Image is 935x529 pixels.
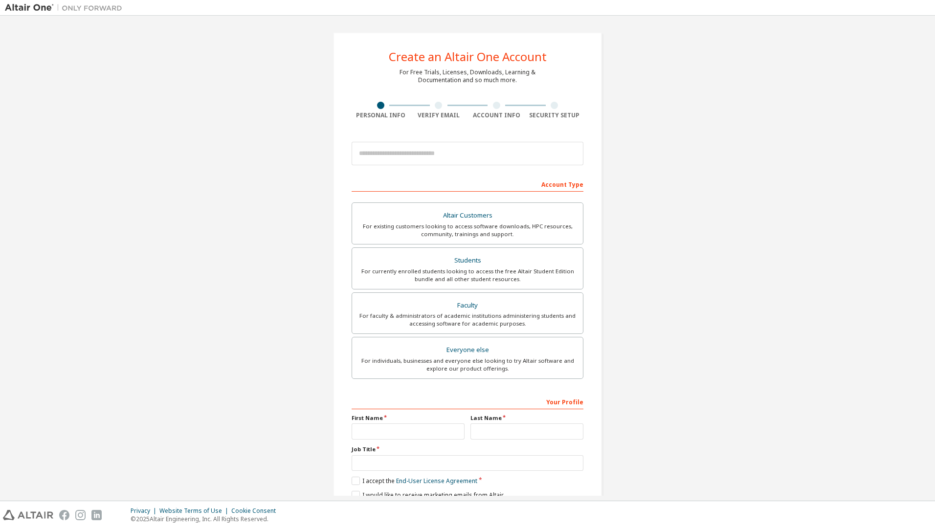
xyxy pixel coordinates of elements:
div: Cookie Consent [231,507,282,515]
div: Create an Altair One Account [389,51,547,63]
label: I accept the [352,477,477,485]
label: First Name [352,414,465,422]
div: Everyone else [358,343,577,357]
img: Altair One [5,3,127,13]
img: facebook.svg [59,510,69,520]
img: altair_logo.svg [3,510,53,520]
div: For faculty & administrators of academic institutions administering students and accessing softwa... [358,312,577,328]
div: Account Type [352,176,583,192]
div: Personal Info [352,111,410,119]
div: Faculty [358,299,577,312]
label: Job Title [352,445,583,453]
label: I would like to receive marketing emails from Altair [352,491,504,499]
div: Security Setup [526,111,584,119]
div: Privacy [131,507,159,515]
div: Website Terms of Use [159,507,231,515]
div: For Free Trials, Licenses, Downloads, Learning & Documentation and so much more. [400,68,535,84]
div: Verify Email [410,111,468,119]
img: instagram.svg [75,510,86,520]
div: For currently enrolled students looking to access the free Altair Student Edition bundle and all ... [358,267,577,283]
a: End-User License Agreement [396,477,477,485]
div: For individuals, businesses and everyone else looking to try Altair software and explore our prod... [358,357,577,373]
div: Altair Customers [358,209,577,222]
div: Students [358,254,577,267]
label: Last Name [470,414,583,422]
div: Account Info [467,111,526,119]
p: © 2025 Altair Engineering, Inc. All Rights Reserved. [131,515,282,523]
img: linkedin.svg [91,510,102,520]
div: Your Profile [352,394,583,409]
div: For existing customers looking to access software downloads, HPC resources, community, trainings ... [358,222,577,238]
